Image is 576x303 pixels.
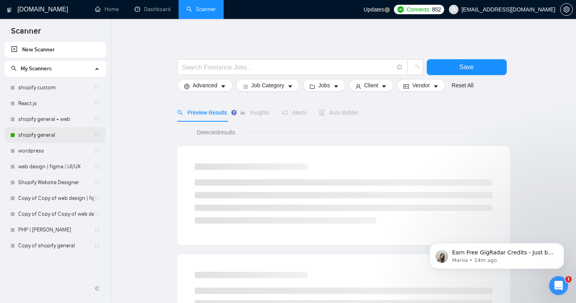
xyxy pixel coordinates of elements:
li: shopify general + web [5,111,106,127]
li: React.js [5,96,106,111]
a: setting [560,6,573,13]
a: Shopify Website Designer [18,175,94,190]
span: Preview Results [177,109,227,116]
span: holder [94,195,100,201]
span: My Scanners [21,65,52,72]
a: homeHome [95,6,119,13]
div: Tooltip anchor [230,109,238,116]
span: caret-down [433,83,439,89]
button: folderJobscaret-down [303,79,346,92]
button: setting [560,3,573,16]
span: robot [319,110,325,115]
span: holder [94,85,100,91]
span: Jobs [318,81,330,90]
span: holder [94,179,100,186]
span: holder [94,211,100,217]
a: wordpress [18,143,94,159]
a: Copy of Copy of web design | figma | UI/UX [18,190,94,206]
span: Vendor [412,81,430,90]
span: caret-down [287,83,293,89]
input: Search Freelance Jobs... [182,62,394,72]
img: upwork-logo.png [397,6,404,13]
li: Shopify Website Designer [5,175,106,190]
span: loading [412,65,419,72]
button: settingAdvancedcaret-down [177,79,233,92]
span: holder [94,227,100,233]
span: holder [94,100,100,107]
span: user [451,7,456,12]
span: Auto Bidder [319,109,358,116]
a: shopify general + web [18,111,94,127]
span: search [11,66,17,71]
li: Copy of Copy of Copy of web design | figma | UI/UX [5,206,106,222]
span: holder [94,132,100,138]
button: userClientcaret-down [349,79,394,92]
span: Alerts [282,109,306,116]
li: shopify custom [5,80,106,96]
button: idcardVendorcaret-down [397,79,445,92]
a: Reset All [452,81,473,90]
span: Insights [240,109,269,116]
span: notification [282,110,287,115]
a: PHP | [PERSON_NAME] [18,222,94,238]
li: shopify general [5,127,106,143]
span: 852 [432,5,441,14]
span: bars [243,83,248,89]
li: Copy of Copy of web design | figma | UI/UX [5,190,106,206]
a: React.js [18,96,94,111]
span: double-left [94,284,102,292]
img: logo [7,4,12,16]
span: setting [561,6,572,13]
li: New Scanner [5,42,106,58]
a: Copy of shopify general [18,238,94,254]
iframe: Intercom live chat [549,276,568,295]
span: search [177,110,183,115]
button: barsJob Categorycaret-down [236,79,300,92]
span: Scanner [5,25,47,42]
span: Connects: [407,5,430,14]
span: caret-down [381,83,387,89]
a: New Scanner [11,42,99,58]
li: wordpress [5,143,106,159]
a: dashboardDashboard [135,6,171,13]
li: PHP | Laravel Dev [5,222,106,238]
span: holder [94,148,100,154]
li: Copy of shopify general [5,238,106,254]
span: folder [310,83,315,89]
button: Save [427,59,507,75]
span: info-circle [397,65,402,70]
span: area-chart [240,110,245,115]
span: Updates [363,6,384,13]
a: shopify general [18,127,94,143]
span: holder [94,116,100,122]
span: caret-down [221,83,226,89]
span: idcard [403,83,409,89]
span: 1 [565,276,572,282]
span: Detected results [191,128,241,137]
a: web design | figma | UI/UX [18,159,94,175]
span: Job Category [251,81,284,90]
span: Save [459,62,473,72]
span: holder [94,164,100,170]
span: user [355,83,361,89]
a: searchScanner [186,6,216,13]
iframe: Intercom notifications message [418,226,576,282]
span: Advanced [193,81,217,90]
span: Client [364,81,378,90]
a: Copy of Copy of Copy of web design | figma | UI/UX [18,206,94,222]
span: holder [94,243,100,249]
span: caret-down [333,83,339,89]
li: web design | figma | UI/UX [5,159,106,175]
a: shopify custom [18,80,94,96]
span: setting [184,83,190,89]
span: My Scanners [11,65,52,72]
